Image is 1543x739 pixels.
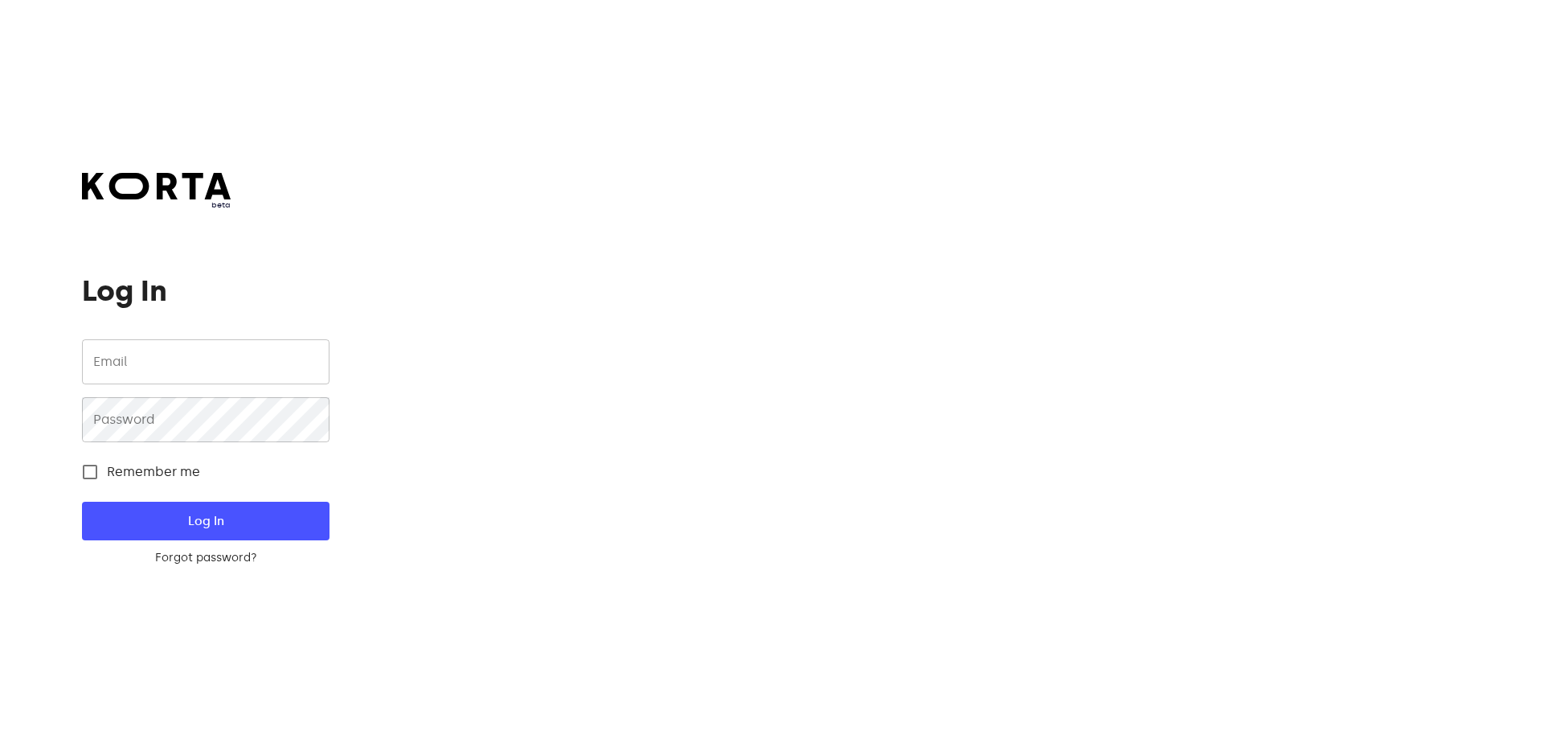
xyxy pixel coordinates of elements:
[82,275,329,307] h1: Log In
[82,199,231,211] span: beta
[108,511,303,532] span: Log In
[82,550,329,566] a: Forgot password?
[82,502,329,540] button: Log In
[107,462,200,482] span: Remember me
[82,173,231,211] a: beta
[82,173,231,199] img: Korta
